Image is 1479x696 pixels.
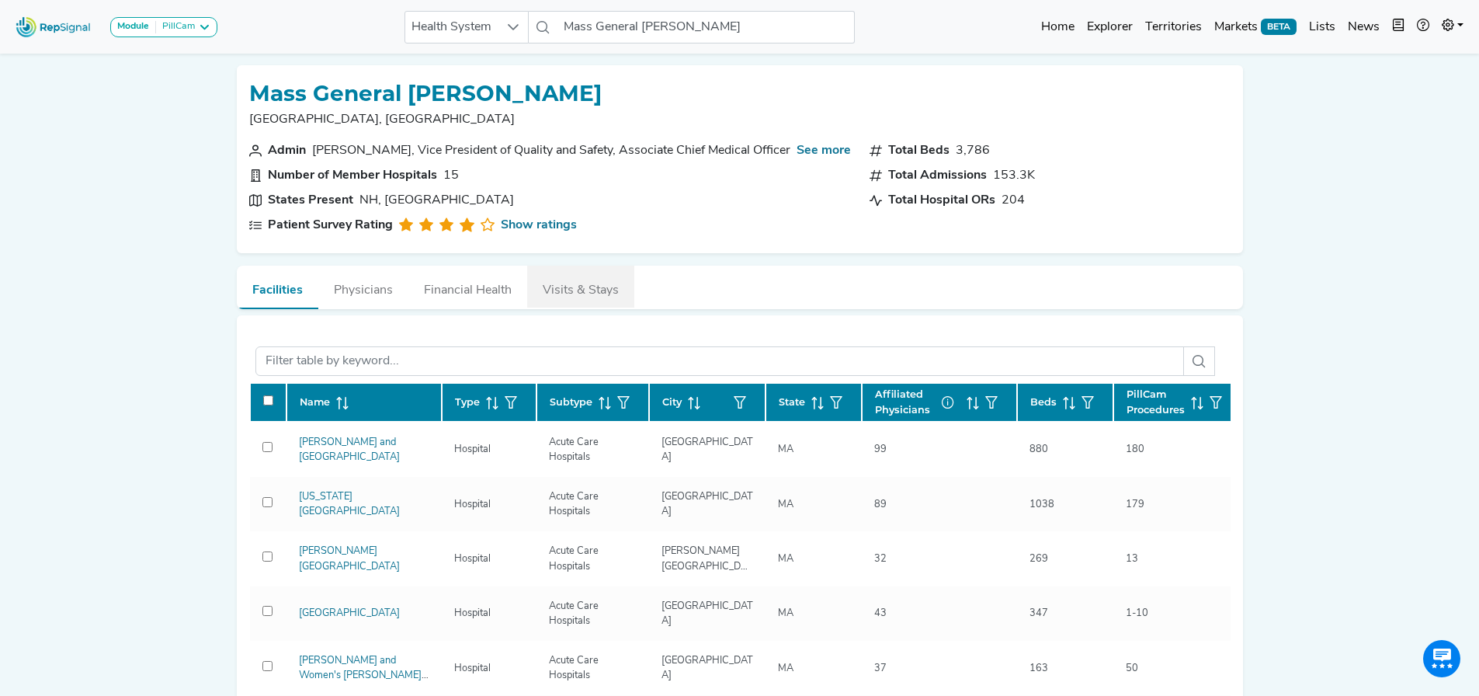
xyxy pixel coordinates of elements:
[779,395,805,409] span: State
[888,191,995,210] div: Total Hospital ORs
[865,552,896,566] div: 32
[865,661,896,676] div: 37
[1002,191,1025,210] div: 204
[797,141,851,160] a: See more
[1208,12,1303,43] a: MarketsBETA
[540,489,646,519] div: Acute Care Hospitals
[652,599,762,628] div: [GEOGRAPHIC_DATA]
[1303,12,1342,43] a: Lists
[769,552,803,566] div: MA
[662,395,682,409] span: City
[268,216,393,235] div: Patient Survey Rating
[300,395,330,409] span: Name
[865,442,896,457] div: 99
[299,546,400,571] a: [PERSON_NAME][GEOGRAPHIC_DATA]
[527,266,634,308] button: Visits & Stays
[769,497,803,512] div: MA
[993,166,1035,185] div: 153.3K
[359,191,514,210] div: NH, [GEOGRAPHIC_DATA]
[1020,442,1057,457] div: 880
[1127,387,1185,416] span: PillCam Procedures
[405,12,498,43] span: Health System
[501,216,577,235] a: Show ratings
[652,435,762,465] div: [GEOGRAPHIC_DATA]
[956,141,990,160] div: 3,786
[268,166,437,185] div: Number of Member Hospitals
[249,110,1231,129] p: [GEOGRAPHIC_DATA], [GEOGRAPHIC_DATA]
[249,81,1231,107] h1: Mass General [PERSON_NAME]
[445,552,500,566] div: Hospital
[540,435,646,465] div: Acute Care Hospitals
[408,266,527,308] button: Financial Health
[769,661,803,676] div: MA
[445,606,500,621] div: Hospital
[299,492,400,517] a: [US_STATE][GEOGRAPHIC_DATA]
[445,442,500,457] div: Hospital
[652,653,762,683] div: [GEOGRAPHIC_DATA]
[318,266,408,308] button: Physicians
[1342,12,1386,43] a: News
[1261,19,1297,34] span: BETA
[1081,12,1139,43] a: Explorer
[1035,12,1081,43] a: Home
[1030,395,1057,409] span: Beds
[865,497,896,512] div: 89
[255,346,1184,376] input: Filter table by keyword...
[1139,12,1208,43] a: Territories
[268,191,353,210] div: States Present
[445,497,500,512] div: Hospital
[540,599,646,628] div: Acute Care Hospitals
[299,608,400,618] a: [GEOGRAPHIC_DATA]
[1116,552,1147,566] div: 13
[652,544,762,573] div: [PERSON_NAME][GEOGRAPHIC_DATA]
[550,395,592,409] span: Subtype
[268,141,306,160] div: Admin
[1116,606,1158,621] div: 1-10
[557,11,854,43] input: Search a health system
[299,656,429,695] a: [PERSON_NAME] and Women's [PERSON_NAME][GEOGRAPHIC_DATA]
[1020,661,1057,676] div: 163
[117,22,149,31] strong: Module
[888,141,950,160] div: Total Beds
[540,544,646,573] div: Acute Care Hospitals
[888,166,987,185] div: Total Admissions
[1116,497,1154,512] div: 179
[237,266,318,309] button: Facilities
[652,489,762,519] div: [GEOGRAPHIC_DATA]
[769,442,803,457] div: MA
[875,387,960,416] span: Affiliated Physicians
[1020,552,1057,566] div: 269
[1116,442,1154,457] div: 180
[445,661,500,676] div: Hospital
[1020,497,1064,512] div: 1038
[769,606,803,621] div: MA
[1386,12,1411,43] button: Intel Book
[156,21,195,33] div: PillCam
[299,437,400,462] a: [PERSON_NAME] and [GEOGRAPHIC_DATA]
[540,653,646,683] div: Acute Care Hospitals
[865,606,896,621] div: 43
[312,141,790,160] span: Aalok Agarwala, Vice President of Quality and Safety, Associate Chief Medical Officer
[455,395,480,409] span: Type
[443,166,459,185] div: 15
[1116,661,1147,676] div: 50
[110,17,217,37] button: ModulePillCam
[1020,606,1057,621] div: 347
